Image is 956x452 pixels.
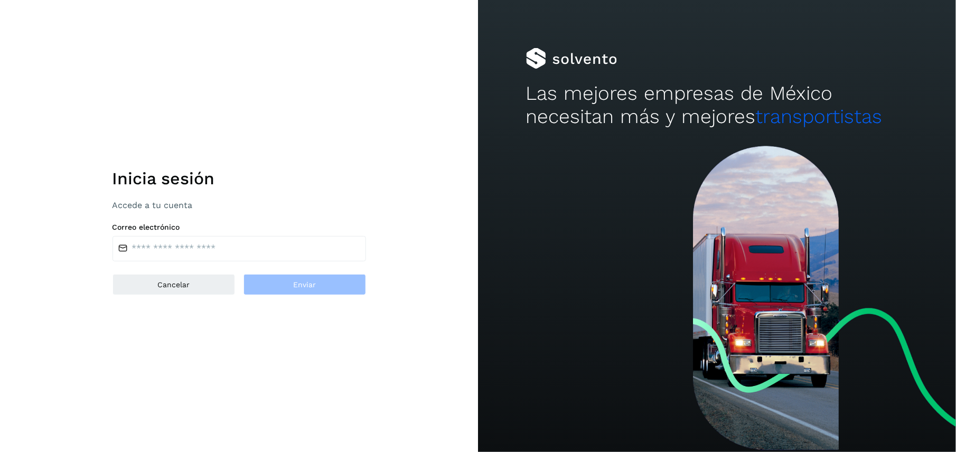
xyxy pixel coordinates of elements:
[756,105,883,128] span: transportistas
[113,200,366,210] p: Accede a tu cuenta
[293,281,316,288] span: Enviar
[157,281,190,288] span: Cancelar
[113,223,366,232] label: Correo electrónico
[113,274,235,295] button: Cancelar
[243,274,366,295] button: Enviar
[526,82,908,129] h2: Las mejores empresas de México necesitan más y mejores
[113,168,366,189] h1: Inicia sesión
